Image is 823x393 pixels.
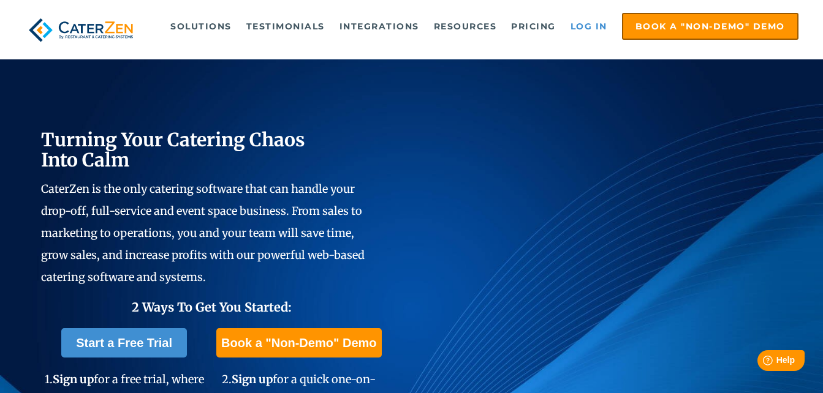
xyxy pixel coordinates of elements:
[157,13,798,40] div: Navigation Menu
[505,14,562,39] a: Pricing
[333,14,425,39] a: Integrations
[564,14,613,39] a: Log in
[232,372,273,386] span: Sign up
[61,328,187,357] a: Start a Free Trial
[428,14,503,39] a: Resources
[622,13,798,40] a: Book a "Non-Demo" Demo
[240,14,331,39] a: Testimonials
[216,328,381,357] a: Book a "Non-Demo" Demo
[164,14,238,39] a: Solutions
[132,299,292,315] span: 2 Ways To Get You Started:
[41,128,305,171] span: Turning Your Catering Chaos Into Calm
[53,372,94,386] span: Sign up
[41,182,365,284] span: CaterZen is the only catering software that can handle your drop-off, full-service and event spac...
[25,13,137,47] img: caterzen
[714,345,810,380] iframe: Help widget launcher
